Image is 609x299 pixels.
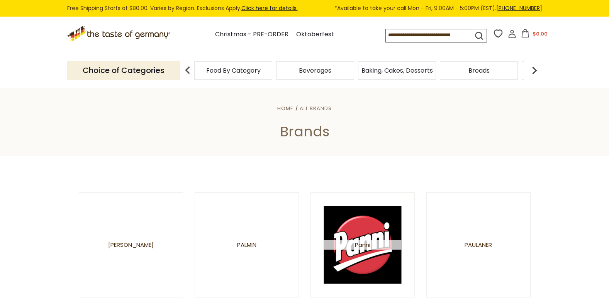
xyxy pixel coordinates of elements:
[527,63,542,78] img: next arrow
[496,4,542,12] a: [PHONE_NUMBER]
[468,68,490,73] a: Breads
[195,192,299,297] a: Palmin
[206,68,261,73] a: Food By Category
[296,29,334,40] a: Oktoberfest
[465,240,492,250] span: Paulaner
[108,240,154,250] span: [PERSON_NAME]
[324,240,401,250] span: Panni
[518,29,551,41] button: $0.00
[241,4,298,12] a: Click here for details.
[426,192,531,297] a: Paulaner
[215,29,288,40] a: Christmas - PRE-ORDER
[67,4,542,13] div: Free Shipping Starts at $80.00. Varies by Region. Exclusions Apply.
[280,122,329,141] span: Brands
[277,105,293,112] a: Home
[67,61,180,80] p: Choice of Categories
[300,105,332,112] a: All Brands
[334,4,542,13] span: *Available to take your call Mon - Fri, 9:00AM - 5:00PM (EST).
[361,68,433,73] a: Baking, Cakes, Desserts
[79,192,183,297] a: [PERSON_NAME]
[533,30,548,37] span: $0.00
[180,63,195,78] img: previous arrow
[237,240,256,250] span: Palmin
[299,68,331,73] a: Beverages
[324,206,401,284] img: Panni
[310,192,415,297] a: Panni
